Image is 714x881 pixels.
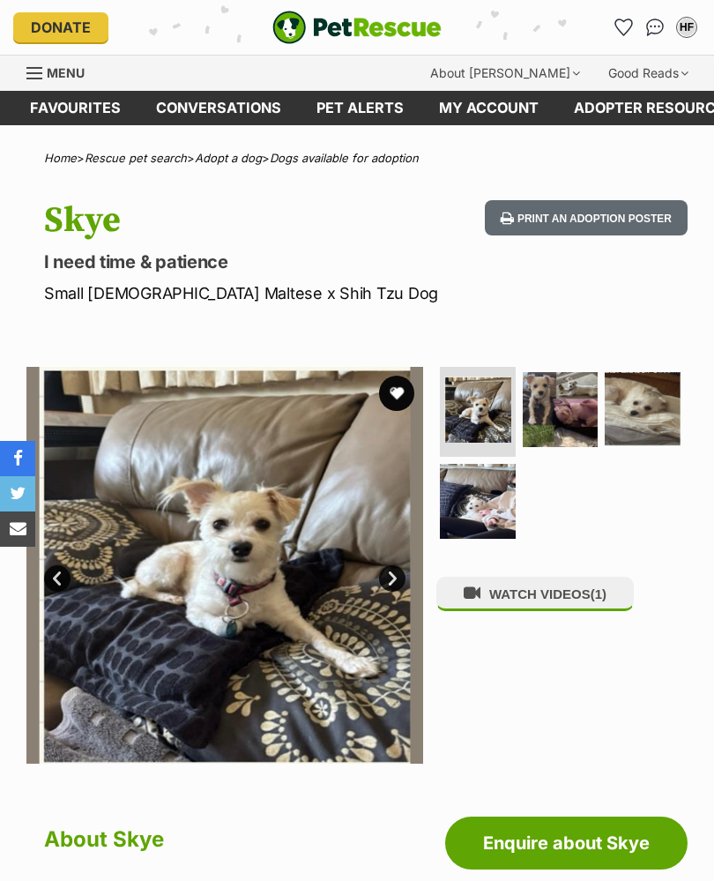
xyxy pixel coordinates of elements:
[421,91,556,125] a: My account
[444,377,511,444] img: Photo of Skye
[418,56,592,91] div: About [PERSON_NAME]
[485,200,688,236] button: Print an adoption poster
[44,281,441,305] p: Small [DEMOGRAPHIC_DATA] Maltese x Shih Tzu Dog
[12,91,138,125] a: Favourites
[523,372,599,448] img: Photo of Skye
[44,200,441,241] h1: Skye
[44,151,77,165] a: Home
[445,817,688,870] a: Enquire about Skye
[609,13,701,41] ul: Account quick links
[44,565,71,592] a: Prev
[379,565,405,592] a: Next
[678,19,695,36] div: HF
[47,65,85,80] span: Menu
[270,151,419,165] a: Dogs available for adoption
[440,464,516,540] img: Photo of Skye
[609,13,637,41] a: Favourites
[44,820,423,859] h2: About Skye
[591,586,606,601] span: (1)
[641,13,669,41] a: Conversations
[646,19,665,36] img: chat-41dd97257d64d25036548639549fe6c8038ab92f7586957e7f3b1b290dea8141.svg
[673,13,701,41] button: My account
[272,11,442,44] a: PetRescue
[85,151,187,165] a: Rescue pet search
[44,250,441,274] p: I need time & patience
[379,376,414,411] button: favourite
[596,56,701,91] div: Good Reads
[299,91,421,125] a: Pet alerts
[605,372,681,448] img: Photo of Skye
[26,367,423,764] img: Photo of Skye
[195,151,262,165] a: Adopt a dog
[272,11,442,44] img: logo-e224e6f780fb5917bec1dbf3a21bbac754714ae5b6737aabdf751b685950b380.svg
[13,12,108,42] a: Donate
[138,91,299,125] a: conversations
[26,56,97,87] a: Menu
[436,577,634,611] button: WATCH VIDEOS(1)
